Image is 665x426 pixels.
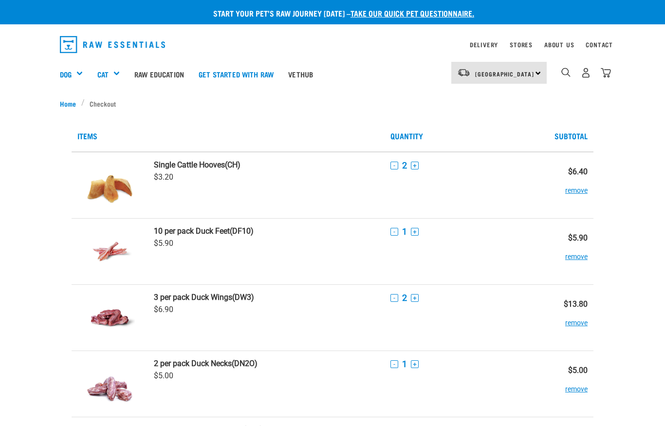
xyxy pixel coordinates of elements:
[97,69,109,80] a: Cat
[470,43,498,46] a: Delivery
[510,43,533,46] a: Stores
[351,11,474,15] a: take our quick pet questionnaire.
[541,120,593,152] th: Subtotal
[402,293,407,303] span: 2
[411,228,419,236] button: +
[52,32,613,57] nav: dropdown navigation
[385,120,541,152] th: Quantity
[154,226,379,236] a: 10 per pack Duck Feet(DF10)
[402,226,407,237] span: 1
[541,351,593,417] td: $5.00
[60,36,165,53] img: Raw Essentials Logo
[154,239,173,248] span: $5.90
[60,69,72,80] a: Dog
[457,68,470,77] img: van-moving.png
[390,228,398,236] button: -
[85,359,135,409] img: Duck Necks
[411,360,419,368] button: +
[402,160,407,170] span: 2
[154,226,230,236] strong: 10 per pack Duck Feet
[541,219,593,285] td: $5.90
[601,68,611,78] img: home-icon@2x.png
[72,120,385,152] th: Items
[402,359,407,369] span: 1
[565,242,588,261] button: remove
[60,98,81,109] a: Home
[475,72,534,75] span: [GEOGRAPHIC_DATA]
[390,360,398,368] button: -
[154,371,173,380] span: $5.00
[544,43,574,46] a: About Us
[411,294,419,302] button: +
[154,305,173,314] span: $6.90
[390,162,398,169] button: -
[281,55,320,93] a: Vethub
[154,160,225,169] strong: Single Cattle Hooves
[127,55,191,93] a: Raw Education
[191,55,281,93] a: Get started with Raw
[561,68,571,77] img: home-icon-1@2x.png
[390,294,398,302] button: -
[154,172,173,182] span: $3.20
[565,176,588,195] button: remove
[85,226,135,277] img: Duck Feet
[586,43,613,46] a: Contact
[581,68,591,78] img: user.png
[565,309,588,328] button: remove
[154,160,379,169] a: Single Cattle Hooves(CH)
[154,293,232,302] strong: 3 per pack Duck Wings
[154,293,379,302] a: 3 per pack Duck Wings(DW3)
[541,285,593,351] td: $13.80
[154,359,232,368] strong: 2 per pack Duck Necks
[565,375,588,394] button: remove
[85,160,135,210] img: Cattle Hooves
[541,152,593,219] td: $6.40
[85,293,135,343] img: Duck Wings
[60,98,605,109] nav: breadcrumbs
[411,162,419,169] button: +
[154,359,379,368] a: 2 per pack Duck Necks(DN2O)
